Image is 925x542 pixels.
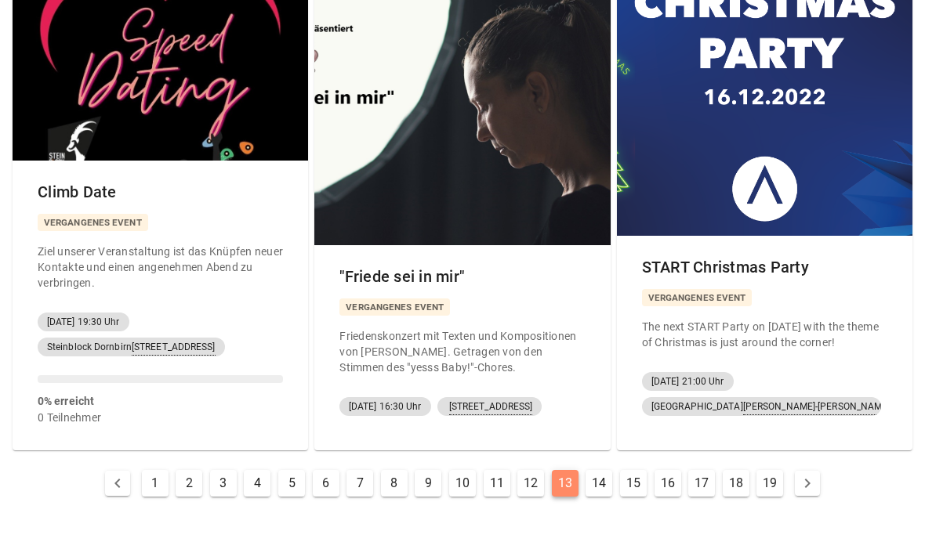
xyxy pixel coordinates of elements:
[244,470,270,497] button: Goto Page 4
[517,470,544,497] button: Goto Page 12
[651,397,872,416] span: [GEOGRAPHIC_DATA]
[415,470,441,497] button: Goto Page 9
[642,319,887,350] div: The next START Party on [DATE] with the theme of Christmas is just around the corner!
[756,470,783,497] button: Goto Page 19
[210,470,237,497] button: Goto Page 3
[629,242,900,292] div: START Christmas Party
[586,470,612,497] button: Goto Page 14
[642,289,753,306] h5: VERGANGENES EVENT
[278,470,305,497] button: Goto Page 5
[688,470,715,497] button: Goto Page 17
[38,410,101,425] div: 0 Teilnehmer
[655,470,681,497] button: Goto Page 16
[142,470,169,497] button: Goto Page 1
[346,470,373,497] button: Goto Page 7
[313,470,339,497] button: Goto Page 6
[38,214,148,231] h5: VERGANGENES EVENT
[327,251,597,302] div: "Friede sei in mir"
[339,298,450,316] h5: VERGANGENES EVENT
[25,167,296,217] div: Climb Date
[449,470,476,497] button: Goto Page 10
[38,395,94,407] b: 0% erreicht
[38,244,283,291] div: Ziel unserer Veranstaltung ist das Knüpfen neuer Kontakte und einen angenehmen Abend zu verbringen.
[484,470,510,497] button: Goto Page 11
[723,470,749,497] button: Goto Page 18
[651,372,724,391] span: [DATE] 21:00 Uhr
[105,471,130,496] button: Previous page
[552,470,579,497] button: Current Page, Page 13
[339,328,585,375] div: Friedenskonzert mit Texten und Kompositionen von [PERSON_NAME]. Getragen von den Stimmen des "yes...
[381,470,408,497] button: Goto Page 8
[176,470,202,497] button: Goto Page 2
[47,313,120,331] span: [DATE] 19:30 Uhr
[47,338,216,356] span: Steinblock Dornbirn
[13,466,912,500] nav: Pagination Navigation
[349,397,422,416] span: [DATE] 16:30 Uhr
[620,470,647,497] button: Goto Page 15
[795,471,820,496] button: Next page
